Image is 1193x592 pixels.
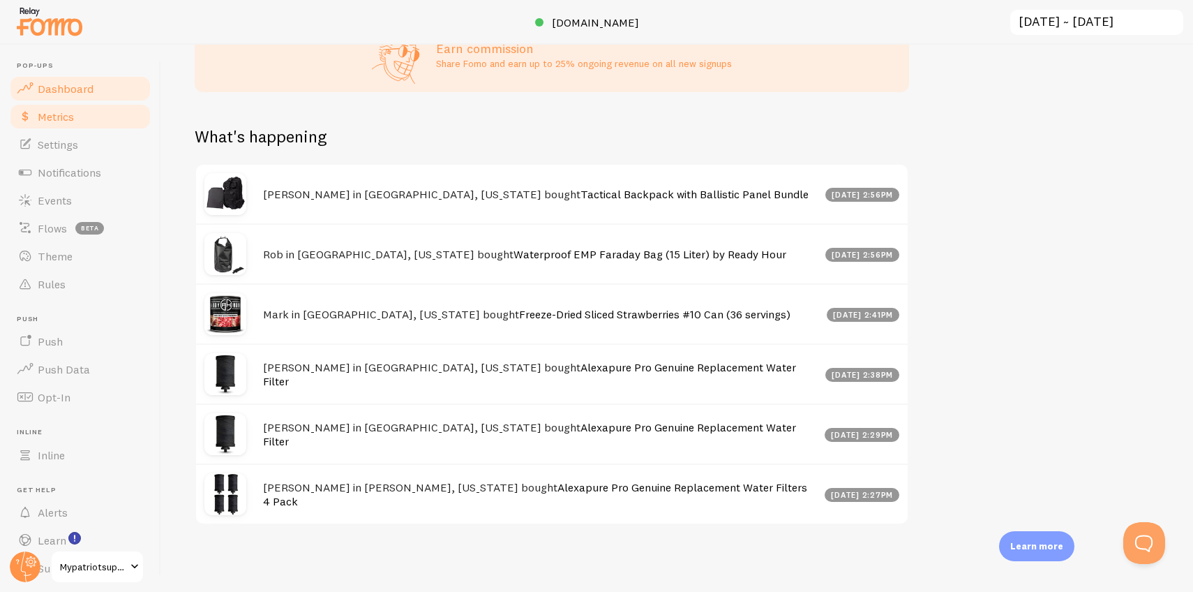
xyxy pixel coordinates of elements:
a: Opt-In [8,383,152,411]
p: Learn more [1010,540,1063,553]
span: Flows [38,221,67,235]
span: Push [17,315,152,324]
div: [DATE] 2:29pm [825,428,900,442]
div: [DATE] 2:38pm [825,368,900,382]
h2: What's happening [195,126,327,147]
a: Theme [8,242,152,270]
div: [DATE] 2:56pm [825,188,900,202]
a: Flows beta [8,214,152,242]
span: Rules [38,277,66,291]
a: Freeze-Dried Sliced Strawberries #10 Can (36 servings) [519,307,790,321]
span: Push Data [38,362,90,376]
svg: <p>Watch New Feature Tutorials!</p> [68,532,81,545]
a: Alexapure Pro Genuine Replacement Water Filters 4 Pack [263,480,807,509]
iframe: Help Scout Beacon - Open [1123,522,1165,564]
span: Mypatriotsupply [60,558,126,575]
a: Alexapure Pro Genuine Replacement Water Filter [263,420,796,449]
a: Dashboard [8,75,152,103]
span: Dashboard [38,82,93,96]
a: Alexapure Pro Genuine Replacement Water Filter [263,360,796,389]
span: Learn [38,533,66,547]
div: Learn more [999,531,1074,561]
span: beta [75,222,104,235]
div: [DATE] 2:56pm [825,248,900,262]
div: [DATE] 2:41pm [827,308,900,322]
span: Settings [38,138,78,151]
a: Settings [8,131,152,158]
a: Mypatriotsupply [50,550,144,584]
span: Metrics [38,110,74,124]
a: Alerts [8,498,152,526]
h4: Rob in [GEOGRAPHIC_DATA], [US_STATE] bought [263,247,817,262]
h3: Earn commission [436,40,732,57]
p: Share Fomo and earn up to 25% ongoing revenue on all new signups [436,57,732,71]
a: Notifications [8,158,152,186]
img: fomo-relay-logo-orange.svg [15,3,84,39]
a: Push [8,327,152,355]
a: Waterproof EMP Faraday Bag (15 Liter) by Ready Hour [513,247,786,261]
a: Learn [8,526,152,554]
h4: [PERSON_NAME] in [PERSON_NAME], [US_STATE] bought [263,480,816,509]
h4: [PERSON_NAME] in [GEOGRAPHIC_DATA], [US_STATE] bought [263,420,816,449]
a: Metrics [8,103,152,131]
span: Notifications [38,165,101,179]
a: Inline [8,441,152,469]
a: Rules [8,270,152,298]
span: Alerts [38,505,68,519]
a: Push Data [8,355,152,383]
span: Events [38,193,72,207]
span: Pop-ups [17,61,152,71]
a: Tactical Backpack with Ballistic Panel Bundle [580,187,809,201]
span: Push [38,334,63,348]
h4: [PERSON_NAME] in [GEOGRAPHIC_DATA], [US_STATE] bought [263,360,817,389]
span: Opt-In [38,390,70,404]
span: Get Help [17,486,152,495]
span: Theme [38,249,73,263]
span: Inline [38,448,65,462]
h4: [PERSON_NAME] in [GEOGRAPHIC_DATA], [US_STATE] bought [263,187,817,202]
h4: Mark in [GEOGRAPHIC_DATA], [US_STATE] bought [263,307,818,322]
span: Inline [17,428,152,437]
div: [DATE] 2:27pm [825,488,900,502]
a: Events [8,186,152,214]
